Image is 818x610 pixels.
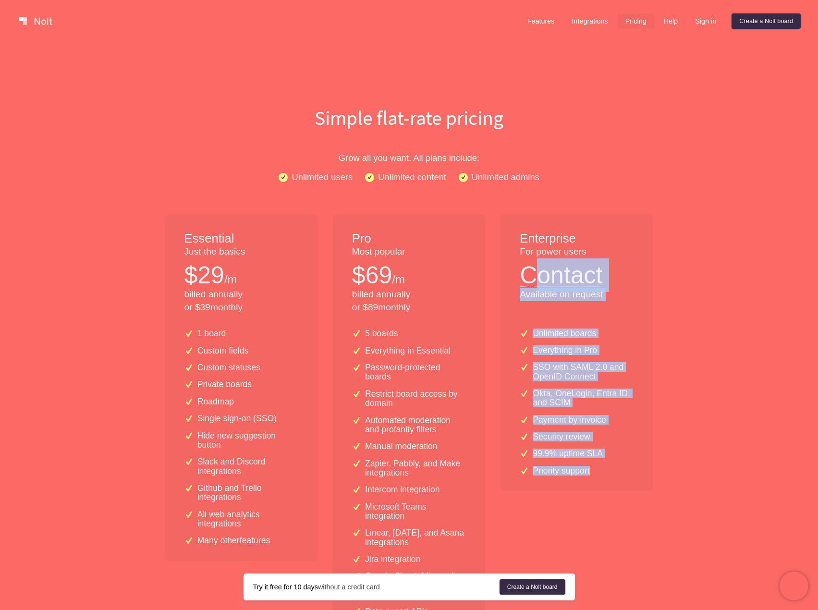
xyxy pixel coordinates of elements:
h1: Enterprise [520,230,634,247]
p: For power users [520,245,634,258]
p: Github and Trello integrations [197,484,298,502]
p: Everything in Essential [365,346,451,355]
p: All web analytics integrations [197,510,298,529]
p: Password-protected boards [365,363,466,382]
a: Features [520,13,562,29]
p: Priority support [533,466,589,476]
p: Manual moderation [365,442,438,451]
a: Sign in [687,13,724,29]
p: Automated moderation and profanity filters [365,416,466,435]
p: 1 board [197,329,226,338]
p: Unlimited admins [472,170,539,184]
p: Roadmap [197,397,234,406]
strong: Try it free for 10 days [253,583,318,591]
p: $ 69 [352,258,392,292]
p: Intercom integration [365,485,440,494]
a: Pricing [618,13,654,29]
p: Linear, [DATE], and Asana integrations [365,528,466,547]
p: Many other [197,536,270,545]
p: billed annually or $ 89 monthly [352,288,466,314]
p: Hide new suggestion button [197,431,298,450]
p: Google Sheet, Microsoft Excel, and Zoho integrations [365,572,466,599]
p: Single sign-on (SSO) [197,414,277,423]
a: Integrations [564,13,615,29]
a: Create a Nolt board [500,579,565,595]
p: Custom statuses [197,363,260,372]
p: Restrict board access by domain [365,390,466,408]
p: Everything in Pro [533,346,597,355]
iframe: Chatra live chat [780,572,808,600]
p: Custom fields [197,346,249,355]
p: SSO with SAML 2.0 and OpenID Connect [533,363,634,381]
a: features [240,536,270,545]
a: Help [656,13,686,29]
h1: Essential [184,230,298,247]
p: /m [224,271,237,288]
p: Available on request [520,288,634,301]
p: Payment by invoice [533,415,606,425]
p: Jira integration [365,555,420,564]
p: Unlimited content [378,170,446,184]
p: Private boards [197,380,252,389]
p: $ 29 [184,258,224,292]
p: 5 boards [365,329,398,338]
p: 99.9% uptime SLA [533,449,603,458]
p: /m [392,271,405,288]
p: Slack and Discord integrations [197,457,298,476]
div: without a credit card [253,582,500,592]
p: Security review [533,432,590,441]
button: Contact [520,258,602,287]
p: Microsoft Teams integration [365,502,466,521]
h1: Simple flat-rate pricing [102,104,717,132]
a: Create a Nolt board [732,13,801,29]
p: Most popular [352,245,466,258]
h1: Pro [352,230,466,247]
p: Just the basics [184,245,298,258]
p: Grow all you want. All plans include: [102,151,717,165]
p: billed annually or $ 39 monthly [184,288,298,314]
p: Okta, OneLogin, Entra ID, and SCIM [533,389,634,408]
p: Zapier, Pabbly, and Make integrations [365,459,466,478]
p: Unlimited users [292,170,353,184]
p: Unlimited boards [533,329,596,338]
